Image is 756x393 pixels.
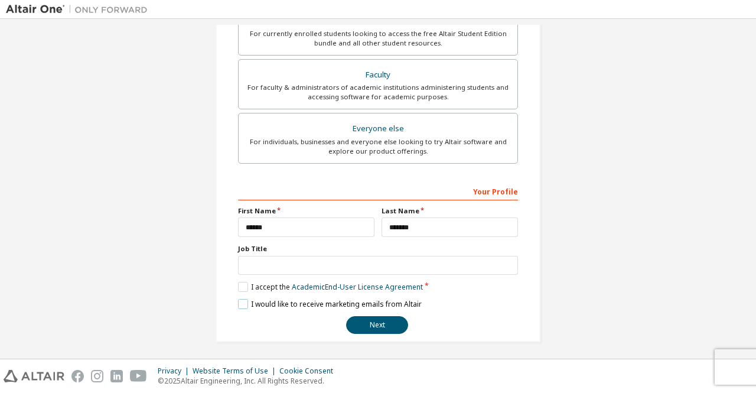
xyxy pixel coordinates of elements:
[6,4,154,15] img: Altair One
[246,83,510,102] div: For faculty & administrators of academic institutions administering students and accessing softwa...
[91,370,103,382] img: instagram.svg
[238,282,423,292] label: I accept the
[238,244,518,254] label: Job Title
[158,376,340,386] p: © 2025 Altair Engineering, Inc. All Rights Reserved.
[4,370,64,382] img: altair_logo.svg
[238,206,374,216] label: First Name
[292,282,423,292] a: Academic End-User License Agreement
[279,366,340,376] div: Cookie Consent
[246,137,510,156] div: For individuals, businesses and everyone else looking to try Altair software and explore our prod...
[246,29,510,48] div: For currently enrolled students looking to access the free Altair Student Edition bundle and all ...
[238,181,518,200] div: Your Profile
[238,299,422,309] label: I would like to receive marketing emails from Altair
[130,370,147,382] img: youtube.svg
[246,121,510,137] div: Everyone else
[158,366,193,376] div: Privacy
[246,67,510,83] div: Faculty
[346,316,408,334] button: Next
[71,370,84,382] img: facebook.svg
[382,206,518,216] label: Last Name
[110,370,123,382] img: linkedin.svg
[193,366,279,376] div: Website Terms of Use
